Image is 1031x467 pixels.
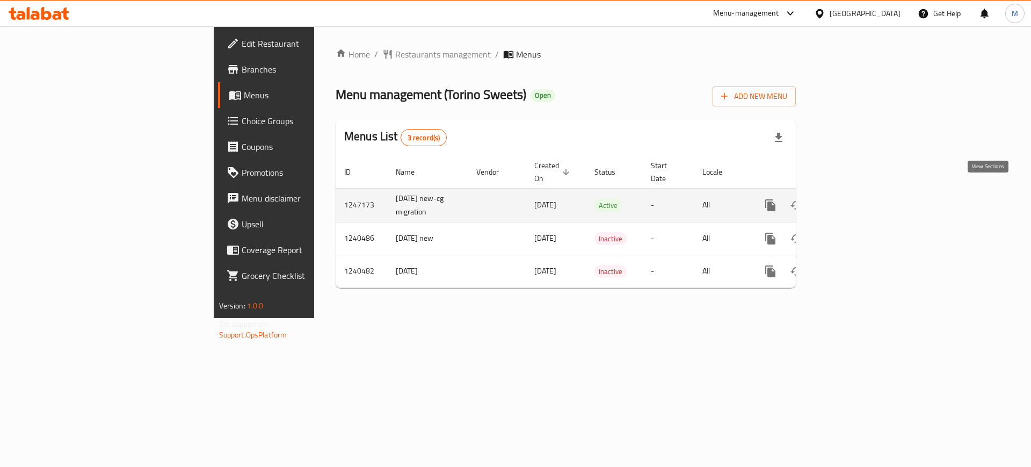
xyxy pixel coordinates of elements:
[242,37,377,50] span: Edit Restaurant
[401,133,447,143] span: 3 record(s)
[830,8,901,19] div: [GEOGRAPHIC_DATA]
[244,89,377,102] span: Menus
[396,166,429,178] span: Name
[218,237,386,263] a: Coverage Report
[758,192,783,218] button: more
[247,299,264,313] span: 1.0.0
[242,140,377,153] span: Coupons
[218,56,386,82] a: Branches
[242,192,377,205] span: Menu disclaimer
[218,211,386,237] a: Upsell
[336,48,796,61] nav: breadcrumb
[594,233,627,245] span: Inactive
[534,264,556,278] span: [DATE]
[694,222,749,255] td: All
[218,31,386,56] a: Edit Restaurant
[534,159,573,185] span: Created On
[344,128,447,146] h2: Menus List
[219,317,268,331] span: Get support on:
[642,188,694,222] td: -
[218,263,386,289] a: Grocery Checklist
[336,156,869,288] table: enhanced table
[766,125,792,150] div: Export file
[783,192,809,218] button: Change Status
[1012,8,1018,19] span: M
[242,166,377,179] span: Promotions
[495,48,499,61] li: /
[387,222,468,255] td: [DATE] new
[713,87,796,106] button: Add New Menu
[336,82,526,106] span: Menu management ( Torino Sweets )
[476,166,513,178] span: Vendor
[387,188,468,222] td: [DATE] new-cg migration
[242,218,377,231] span: Upsell
[783,226,809,252] button: Change Status
[395,48,491,61] span: Restaurants management
[642,222,694,255] td: -
[783,258,809,284] button: Change Status
[594,232,627,245] div: Inactive
[242,269,377,282] span: Grocery Checklist
[218,185,386,211] a: Menu disclaimer
[382,48,491,61] a: Restaurants management
[642,255,694,288] td: -
[218,134,386,160] a: Coupons
[531,89,555,102] div: Open
[242,63,377,76] span: Branches
[516,48,541,61] span: Menus
[219,328,287,342] a: Support.OpsPlatform
[694,255,749,288] td: All
[534,231,556,245] span: [DATE]
[218,82,386,108] a: Menus
[749,156,869,189] th: Actions
[344,166,365,178] span: ID
[758,258,783,284] button: more
[694,188,749,222] td: All
[242,243,377,256] span: Coverage Report
[713,7,779,20] div: Menu-management
[531,91,555,100] span: Open
[219,299,245,313] span: Version:
[651,159,681,185] span: Start Date
[387,255,468,288] td: [DATE]
[758,226,783,252] button: more
[721,90,787,103] span: Add New Menu
[594,199,622,212] span: Active
[594,265,627,278] span: Inactive
[218,108,386,134] a: Choice Groups
[218,160,386,185] a: Promotions
[702,166,736,178] span: Locale
[401,129,447,146] div: Total records count
[534,198,556,212] span: [DATE]
[242,114,377,127] span: Choice Groups
[594,166,629,178] span: Status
